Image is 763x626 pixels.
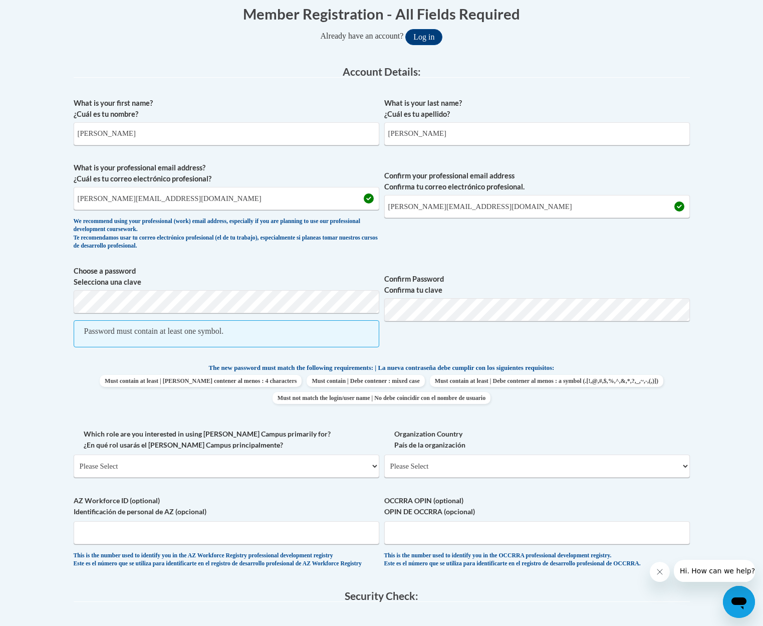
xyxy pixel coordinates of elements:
[84,326,224,337] div: Password must contain at least one symbol.
[74,4,690,24] h1: Member Registration - All Fields Required
[74,218,379,251] div: We recommend using your professional (work) email address, especially if you are planning to use ...
[74,98,379,120] label: What is your first name? ¿Cuál es tu nombre?
[74,429,379,451] label: Which role are you interested in using [PERSON_NAME] Campus primarily for? ¿En qué rol usarás el ...
[384,122,690,145] input: Metadata input
[74,552,379,568] div: This is the number used to identify you in the AZ Workforce Registry professional development reg...
[384,274,690,296] label: Confirm Password Confirma tu clave
[650,562,670,582] iframe: Close message
[74,187,379,210] input: Metadata input
[343,65,421,78] span: Account Details:
[405,29,442,45] button: Log in
[384,170,690,192] label: Confirm your professional email address Confirma tu correo electrónico profesional.
[674,560,755,582] iframe: Message from company
[430,375,663,387] span: Must contain at least | Debe contener al menos : a symbol (.[!,@,#,$,%,^,&,*,?,_,~,-,(,)])
[74,495,379,517] label: AZ Workforce ID (optional) Identificación de personal de AZ (opcional)
[384,429,690,451] label: Organization Country País de la organización
[74,122,379,145] input: Metadata input
[273,392,490,404] span: Must not match the login/user name | No debe coincidir con el nombre de usuario
[100,375,302,387] span: Must contain at least | [PERSON_NAME] contener al menos : 4 characters
[384,195,690,218] input: Required
[384,495,690,517] label: OCCRRA OPIN (optional) OPIN DE OCCRRA (opcional)
[74,162,379,184] label: What is your professional email address? ¿Cuál es tu correo electrónico profesional?
[345,589,418,602] span: Security Check:
[74,266,379,288] label: Choose a password Selecciona una clave
[307,375,424,387] span: Must contain | Debe contener : mixed case
[723,586,755,618] iframe: Button to launch messaging window
[209,363,555,372] span: The new password must match the following requirements: | La nueva contraseña debe cumplir con lo...
[384,98,690,120] label: What is your last name? ¿Cuál es tu apellido?
[384,552,690,568] div: This is the number used to identify you in the OCCRRA professional development registry. Este es ...
[321,32,404,40] span: Already have an account?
